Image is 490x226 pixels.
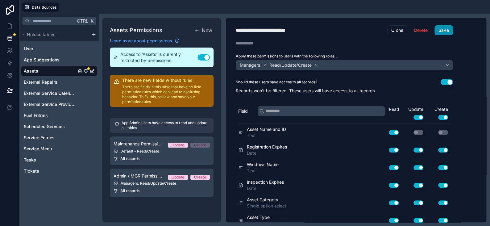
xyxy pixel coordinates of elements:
[114,173,163,179] span: Admin / MGR Permissions
[247,185,284,191] span: Date
[21,30,89,39] button: Noloco tables
[122,120,209,130] p: App Admin users have access to read and update all tables
[24,57,76,63] a: App Suggestions
[24,157,36,163] span: Tasks
[247,144,287,150] span: Registration Expires
[90,19,94,23] span: K
[236,60,453,70] button: ManagersRead/Update/Create
[120,156,139,161] span: All records
[426,106,451,120] div: Create
[114,181,210,186] div: Managers, Read/Update/Create
[21,144,98,154] div: Service Menu
[27,31,56,38] span: Noloco tables
[240,62,260,68] span: Managers
[32,5,57,10] span: Data Sources
[110,169,214,197] a: Admin / MGR PermissionsUpdateCreateManagers, Read/Update/CreateAll records
[110,38,180,44] a: Learn more about permissions
[21,122,98,132] div: Scheduled Services
[21,77,98,87] div: External Repairs
[172,175,184,180] div: Update
[172,143,184,148] div: Update
[24,90,76,96] a: External Service Calendar
[434,25,453,35] button: Save
[21,155,98,165] div: Tasks
[24,146,76,152] a: Service Menu
[76,17,89,25] span: Ctrl
[24,112,48,119] span: Fuel Entries
[24,57,60,63] span: App Suggestions
[236,54,453,59] label: Apply these permissions to users with the following roles...
[21,99,98,109] div: External Service Providers
[21,133,98,143] div: Service Entries
[24,135,55,141] span: Service Entries
[194,143,206,148] div: Create
[24,46,33,52] span: User
[24,168,39,174] span: Tickets
[110,136,214,165] a: Maintenance PermissionsUpdateCreateDefault - Read/CreateAll records
[247,179,284,185] span: Inspection Expires
[24,112,76,119] a: Fuel Entries
[247,126,286,132] span: Asset Name and ID
[247,132,286,139] span: Text
[410,25,432,35] button: Delete
[24,168,76,174] a: Tickets
[247,214,286,220] span: Asset Type
[24,68,76,74] a: Assets
[21,88,98,98] div: External Service Calendar
[110,26,162,35] h1: Assets Permissions
[24,123,65,130] span: Scheduled Services
[202,27,212,34] span: New
[21,66,98,76] div: Assets
[24,79,57,85] span: External Repairs
[24,146,52,152] span: Service Menu
[24,101,76,107] a: External Service Providers
[236,80,317,85] label: Should these users have access to all records?
[401,106,426,120] div: Update
[193,25,214,35] button: New
[24,157,76,163] a: Tasks
[122,85,210,104] p: There are fields in this table that have no field permission rules which can lead to confusing be...
[247,161,279,168] span: Windows Name
[194,175,206,180] div: Create
[120,51,197,64] span: Access to 'Assets' is currently restricted by permissions.
[247,150,287,156] span: Date
[238,108,248,114] span: Field
[122,77,210,83] h2: There are new fields without rules
[24,79,76,85] a: External Repairs
[24,135,76,141] a: Service Entries
[387,25,408,35] button: Clone
[110,38,172,44] span: Learn more about permissions
[247,168,279,174] span: Text
[21,166,98,176] div: Tickets
[269,62,312,68] span: Read/Update/Create
[21,111,98,120] div: Fuel Entries
[24,46,76,52] a: User
[247,203,286,209] span: Single option select
[24,123,76,130] a: Scheduled Services
[22,2,59,12] button: Data Sources
[247,197,286,203] span: Asset Category
[114,141,163,147] span: Maintenance Permissions
[24,68,38,74] span: Assets
[236,88,453,94] p: Records won't be filtered. These users will have access to all records
[21,55,98,65] div: App Suggestions
[114,149,210,154] div: Default - Read/Create
[120,188,139,193] span: All records
[21,44,98,54] div: User
[389,106,401,112] div: Read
